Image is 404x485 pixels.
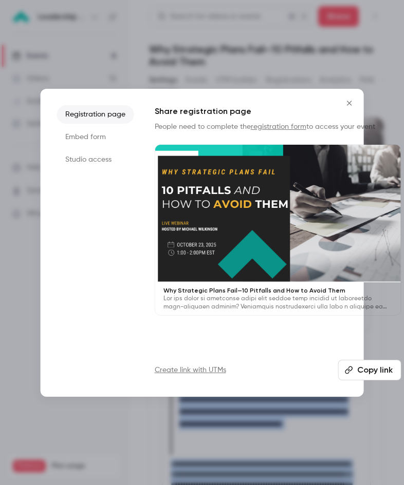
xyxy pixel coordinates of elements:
a: registration form [251,123,306,130]
button: Close [339,93,359,113]
p: Why Strategic Plans Fail—10 Pitfalls and How to Avoid Them [163,286,393,295]
button: Copy link [338,360,401,380]
li: Registration page [57,105,134,124]
li: Studio access [57,150,134,169]
h1: Share registration page [155,105,401,118]
p: Lor ips dolor si ametconse adipi elit seddoe temp incidid ut laboreetdo magn-aliquaen adminim? Ve... [163,295,393,311]
li: Embed form [57,128,134,146]
a: Why Strategic Plans Fail—10 Pitfalls and How to Avoid ThemLor ips dolor si ametconse adipi elit s... [155,144,401,316]
a: Create link with UTMs [155,365,226,375]
p: People need to complete the to access your event [155,122,401,132]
